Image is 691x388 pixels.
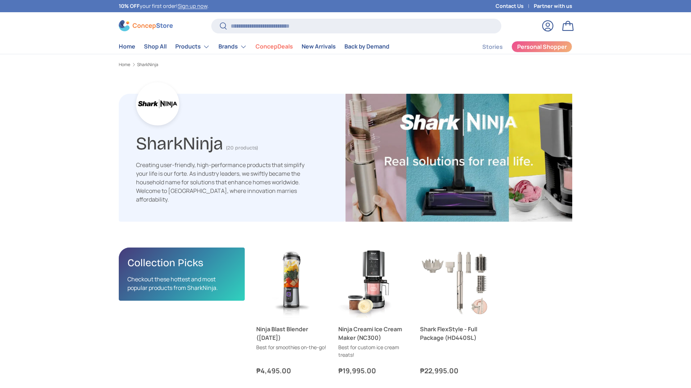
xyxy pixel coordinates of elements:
[420,325,491,342] a: Shark FlexStyle - Full Package (HD440SL)
[218,40,247,54] a: Brands
[420,248,491,318] a: Shark FlexStyle - Full Package (HD440SL)
[256,325,327,342] a: Ninja Blast Blender ([DATE])
[119,20,173,31] img: ConcepStore
[119,63,130,67] a: Home
[119,40,135,54] a: Home
[119,40,389,54] nav: Primary
[144,40,167,54] a: Shop All
[534,2,572,10] a: Partner with us
[338,325,409,342] a: Ninja Creami Ice Cream Maker (NC300)
[127,256,236,269] h2: Collection Picks
[137,63,158,67] a: SharkNinja
[511,41,572,52] a: Personal Shopper
[496,2,534,10] a: Contact Us
[302,40,336,54] a: New Arrivals
[178,3,207,9] a: Sign up now
[338,248,409,318] a: Ninja Creami Ice Cream Maker (NC300)
[136,130,223,154] h1: SharkNinja
[171,40,214,54] summary: Products
[344,40,389,54] a: Back by Demand
[256,40,293,54] a: ConcepDeals
[482,40,503,54] a: Stories
[175,40,210,54] a: Products
[136,161,305,204] div: Creating user-friendly, high-performance products that simplify your life is our forte. As indust...
[465,40,572,54] nav: Secondary
[345,94,572,222] img: SharkNinja
[119,2,209,10] p: your first order! .
[127,275,236,292] p: Checkout these hottest and most popular products from SharkNinja.
[256,248,327,318] a: Ninja Blast Blender (BC151)
[517,44,567,50] span: Personal Shopper
[226,145,258,151] span: (20 products)
[119,61,572,68] nav: Breadcrumbs
[119,3,140,9] strong: 10% OFF
[214,40,251,54] summary: Brands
